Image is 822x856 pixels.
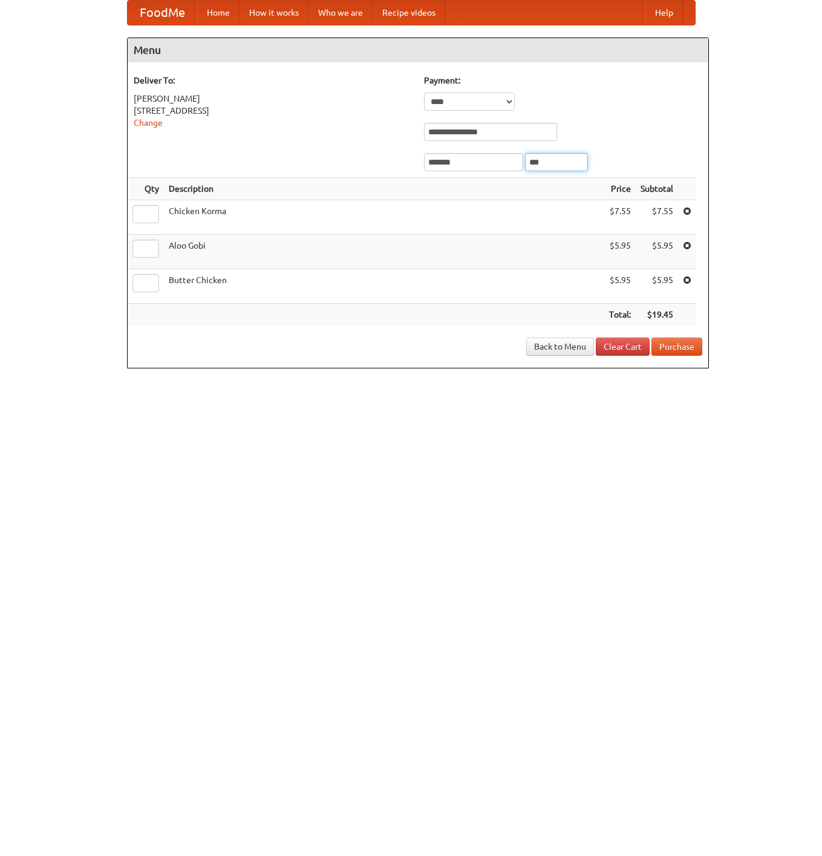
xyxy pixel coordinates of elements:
a: Change [134,118,163,128]
a: Clear Cart [596,338,650,356]
td: $7.55 [604,200,636,235]
td: $5.95 [604,269,636,304]
h5: Deliver To: [134,74,412,87]
th: Price [604,178,636,200]
td: Aloo Gobi [164,235,604,269]
div: [STREET_ADDRESS] [134,105,412,117]
a: Who we are [308,1,373,25]
th: $19.45 [636,304,678,326]
a: How it works [240,1,308,25]
a: Recipe videos [373,1,445,25]
th: Qty [128,178,164,200]
td: $5.95 [604,235,636,269]
td: $7.55 [636,200,678,235]
th: Description [164,178,604,200]
a: Help [645,1,683,25]
a: Home [197,1,240,25]
td: $5.95 [636,269,678,304]
h5: Payment: [424,74,702,87]
th: Total: [604,304,636,326]
h4: Menu [128,38,708,62]
button: Purchase [651,338,702,356]
td: Chicken Korma [164,200,604,235]
div: [PERSON_NAME] [134,93,412,105]
a: FoodMe [128,1,197,25]
a: Back to Menu [526,338,594,356]
td: $5.95 [636,235,678,269]
th: Subtotal [636,178,678,200]
td: Butter Chicken [164,269,604,304]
